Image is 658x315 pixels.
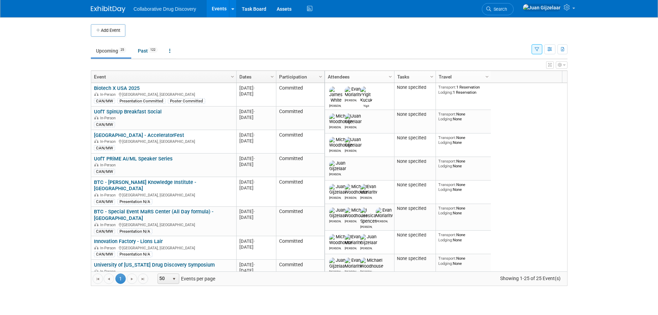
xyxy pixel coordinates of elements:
img: Evan Moriarity [345,86,362,98]
a: Past122 [133,44,163,57]
a: BTC - Special Event MaRS Center (All Day formula) - [GEOGRAPHIC_DATA] [94,209,213,221]
span: Column Settings [388,74,393,80]
div: Juan Gijzelaar [329,195,341,200]
span: Go to the first page [95,276,101,282]
div: [DATE] [239,179,273,185]
div: Presentation N/A [117,199,152,204]
span: Lodging: [438,261,453,266]
a: Column Settings [483,71,491,81]
span: In-Person [100,92,118,97]
td: Committed [276,236,324,260]
a: Go to the next page [127,274,137,284]
span: Lodging: [438,140,453,145]
span: Transport: [438,112,456,117]
a: University of [US_STATE] Drug Discovery Symposium [94,262,215,268]
td: Committed [276,177,324,207]
div: [DATE] [239,109,273,114]
div: None specified [397,256,433,261]
img: Juan Gijzelaar [329,160,346,172]
div: [DATE] [239,91,273,97]
a: Attendees [328,71,390,83]
span: In-Person [100,269,118,274]
span: Column Settings [230,74,235,80]
div: [DATE] [239,268,273,274]
td: Committed [276,130,324,154]
span: select [171,276,177,282]
a: Go to the first page [93,274,103,284]
span: Lodging: [438,90,453,95]
span: Lodging: [438,187,453,192]
span: In-Person [100,223,118,227]
div: Michael Woodhouse [329,245,341,250]
div: [DATE] [239,85,273,91]
div: [GEOGRAPHIC_DATA], [GEOGRAPHIC_DATA] [94,222,233,228]
div: Presentation N/A [117,251,152,257]
span: - [254,109,255,114]
span: Transport: [438,85,456,90]
div: None None [438,159,488,169]
span: Lodging: [438,211,453,215]
a: Column Settings [229,71,236,81]
span: In-Person [100,116,118,120]
img: Michael Woodhouse [329,234,352,245]
div: [GEOGRAPHIC_DATA], [GEOGRAPHIC_DATA] [94,91,233,97]
div: CAN/MW [94,98,115,104]
a: Column Settings [268,71,276,81]
span: Events per page [149,274,222,284]
img: Juan Gijzelaar [329,184,346,195]
a: Travel [439,71,486,83]
span: In-Person [100,193,118,197]
div: None specified [397,182,433,188]
td: Committed [276,106,324,130]
img: Juan Gijzelaar [329,258,346,269]
div: Michael Woodhouse [345,195,357,200]
a: BTC - [PERSON_NAME] Knowledge Institute - [GEOGRAPHIC_DATA] [94,179,196,192]
span: - [254,156,255,161]
div: None specified [397,159,433,164]
span: In-Person [100,246,118,250]
img: In-Person Event [94,116,98,119]
div: CAN/MW [94,251,115,257]
div: [DATE] [239,114,273,120]
img: In-Person Event [94,223,98,226]
img: Evan Moriarity [360,184,377,195]
span: Search [491,7,507,12]
a: Search [482,3,514,15]
span: Column Settings [484,74,490,80]
span: 1 [115,274,126,284]
span: 50 [158,274,170,284]
span: Transport: [438,256,456,261]
span: Column Settings [429,74,435,80]
div: Yigit Kucuk [360,103,372,108]
a: Go to the last page [138,274,148,284]
a: Biotech X USA 2025 [94,85,140,91]
td: Committed [276,83,324,106]
a: UofT PRiME AI/ML Speaker Series [94,156,173,162]
span: In-Person [100,139,118,144]
img: In-Person Event [94,139,98,143]
span: Lodging: [438,164,453,168]
td: Committed [276,154,324,177]
span: - [254,239,255,244]
span: Transport: [438,135,456,140]
div: [DATE] [239,156,273,161]
div: Michael Woodhouse [360,269,372,274]
div: Evan Moriarity [345,269,357,274]
span: Collaborative Drug Discovery [134,6,196,12]
div: Jessica Spencer [360,224,372,229]
img: Juan Gijzelaar [360,234,377,245]
div: Evan Moriarity [345,245,357,250]
img: Jessica Spencer [360,207,376,224]
img: In-Person Event [94,269,98,273]
span: Transport: [438,159,456,164]
a: Event [94,71,232,83]
a: Innovation Factory - Lions Lair [94,238,163,244]
span: - [254,209,255,214]
div: [DATE] [239,238,273,244]
span: Go to the last page [140,276,146,282]
div: Evan Moriarity [360,195,372,200]
span: 122 [148,47,158,53]
img: Evan Moriarity [376,207,393,219]
img: Michael Woodhouse [360,258,383,269]
div: None specified [397,232,433,238]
